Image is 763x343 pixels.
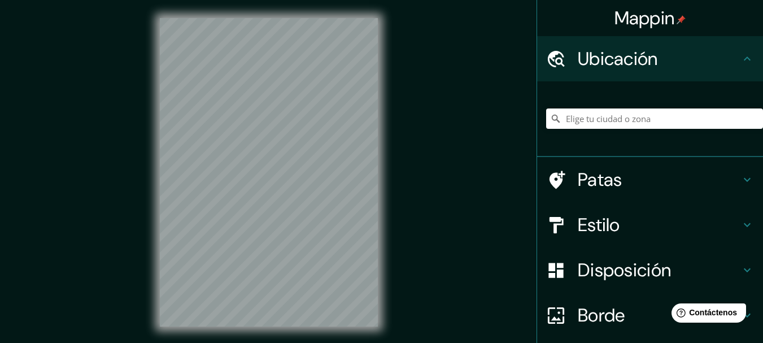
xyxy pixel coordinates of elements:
font: Ubicación [578,47,658,71]
font: Estilo [578,213,620,237]
canvas: Mapa [160,18,378,327]
div: Estilo [537,202,763,248]
iframe: Lanzador de widgets de ayuda [662,299,751,331]
font: Disposición [578,258,671,282]
font: Patas [578,168,622,192]
div: Patas [537,157,763,202]
div: Borde [537,293,763,338]
div: Disposición [537,248,763,293]
font: Borde [578,303,625,327]
input: Elige tu ciudad o zona [546,108,763,129]
div: Ubicación [537,36,763,81]
font: Mappin [614,6,675,30]
img: pin-icon.png [677,15,686,24]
